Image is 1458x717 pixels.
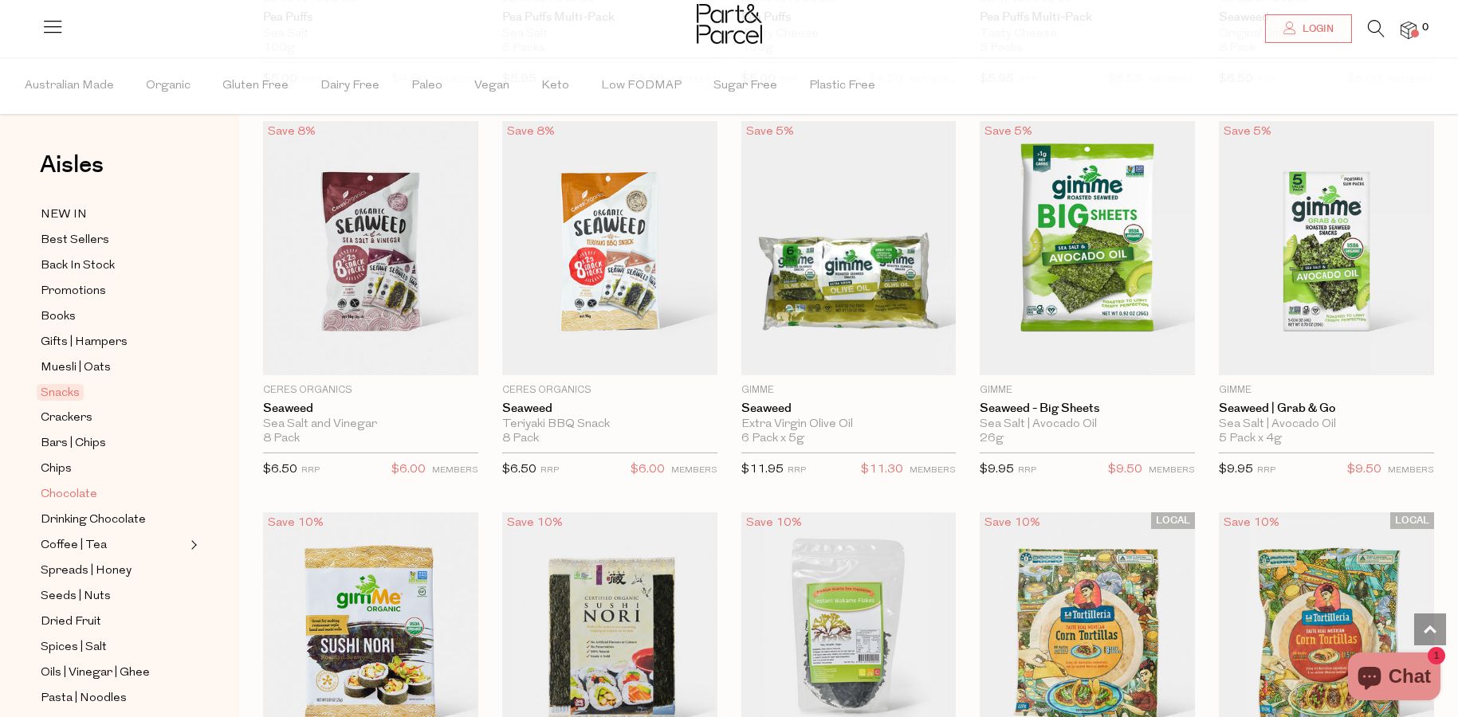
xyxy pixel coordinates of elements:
[980,383,1195,398] p: Gimme
[187,535,198,554] button: Expand/Collapse Coffee | Tea
[41,281,186,301] a: Promotions
[263,432,300,446] span: 8 Pack
[41,613,101,632] span: Dried Fruit
[1219,464,1253,476] span: $9.95
[741,121,957,375] img: Seaweed
[980,121,1037,143] div: Save 5%
[263,383,478,398] p: Ceres Organics
[980,402,1195,416] a: Seaweed - Big Sheets
[1401,22,1417,38] a: 0
[41,460,72,479] span: Chips
[41,459,186,479] a: Chips
[41,688,186,708] a: Pasta | Noodles
[41,332,186,352] a: Gifts | Hampers
[502,121,717,375] img: Seaweed
[41,612,186,632] a: Dried Fruit
[1219,432,1282,446] span: 5 Pack x 4g
[1219,121,1276,143] div: Save 5%
[41,257,115,276] span: Back In Stock
[741,417,957,432] div: Extra Virgin Olive Oil
[40,153,104,193] a: Aisles
[432,466,478,475] small: MEMBERS
[41,358,111,378] span: Muesli | Oats
[1299,22,1334,36] span: Login
[41,408,186,428] a: Crackers
[631,460,665,480] span: $6.00
[1265,14,1352,43] a: Login
[502,417,717,432] div: Teriyaki BBQ Snack
[1343,652,1445,704] inbox-online-store-chat: Shopify online store chat
[1149,466,1195,475] small: MEMBERS
[41,231,109,250] span: Best Sellers
[1257,466,1275,475] small: RRP
[37,384,84,401] span: Snacks
[41,587,111,606] span: Seeds | Nuts
[980,512,1045,534] div: Save 10%
[41,535,186,555] a: Coffee | Tea
[474,58,509,114] span: Vegan
[1219,121,1434,375] img: Seaweed | Grab & Go
[263,464,297,476] span: $6.50
[1219,383,1434,398] p: Gimme
[41,409,92,428] span: Crackers
[41,664,150,683] span: Oils | Vinegar | Ghee
[741,121,799,143] div: Save 5%
[41,586,186,606] a: Seeds | Nuts
[1347,460,1381,480] span: $9.50
[671,466,717,475] small: MEMBERS
[41,383,186,402] a: Snacks
[41,637,186,657] a: Spices | Salt
[263,512,328,534] div: Save 10%
[411,58,442,114] span: Paleo
[301,466,320,475] small: RRP
[741,464,784,476] span: $11.95
[41,256,186,276] a: Back In Stock
[41,638,107,657] span: Spices | Salt
[1219,402,1434,416] a: Seaweed | Grab & Go
[41,510,186,530] a: Drinking Chocolate
[41,358,186,378] a: Muesli | Oats
[41,562,132,581] span: Spreads | Honey
[809,58,875,114] span: Plastic Free
[41,689,127,708] span: Pasta | Noodles
[41,663,186,683] a: Oils | Vinegar | Ghee
[741,383,957,398] p: Gimme
[41,307,186,327] a: Books
[980,121,1195,375] img: Seaweed - Big Sheets
[540,466,559,475] small: RRP
[861,460,903,480] span: $11.30
[601,58,682,114] span: Low FODMAP
[980,432,1004,446] span: 26g
[263,121,320,143] div: Save 8%
[25,58,114,114] span: Australian Made
[741,432,804,446] span: 6 Pack x 5g
[1219,417,1434,432] div: Sea Salt | Avocado Oil
[502,383,717,398] p: Ceres Organics
[263,121,478,375] img: Seaweed
[502,512,568,534] div: Save 10%
[263,402,478,416] a: Seaweed
[41,511,146,530] span: Drinking Chocolate
[41,484,186,504] a: Chocolate
[741,402,957,416] a: Seaweed
[502,402,717,416] a: Seaweed
[41,282,106,301] span: Promotions
[41,206,87,225] span: NEW IN
[41,308,76,327] span: Books
[40,147,104,182] span: Aisles
[1151,512,1195,529] span: LOCAL
[1108,460,1142,480] span: $9.50
[980,464,1014,476] span: $9.95
[41,434,106,453] span: Bars | Chips
[713,58,777,114] span: Sugar Free
[502,121,560,143] div: Save 8%
[541,58,569,114] span: Keto
[1418,21,1432,35] span: 0
[41,230,186,250] a: Best Sellers
[41,433,186,453] a: Bars | Chips
[146,58,191,114] span: Organic
[320,58,379,114] span: Dairy Free
[41,205,186,225] a: NEW IN
[1219,512,1284,534] div: Save 10%
[502,464,536,476] span: $6.50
